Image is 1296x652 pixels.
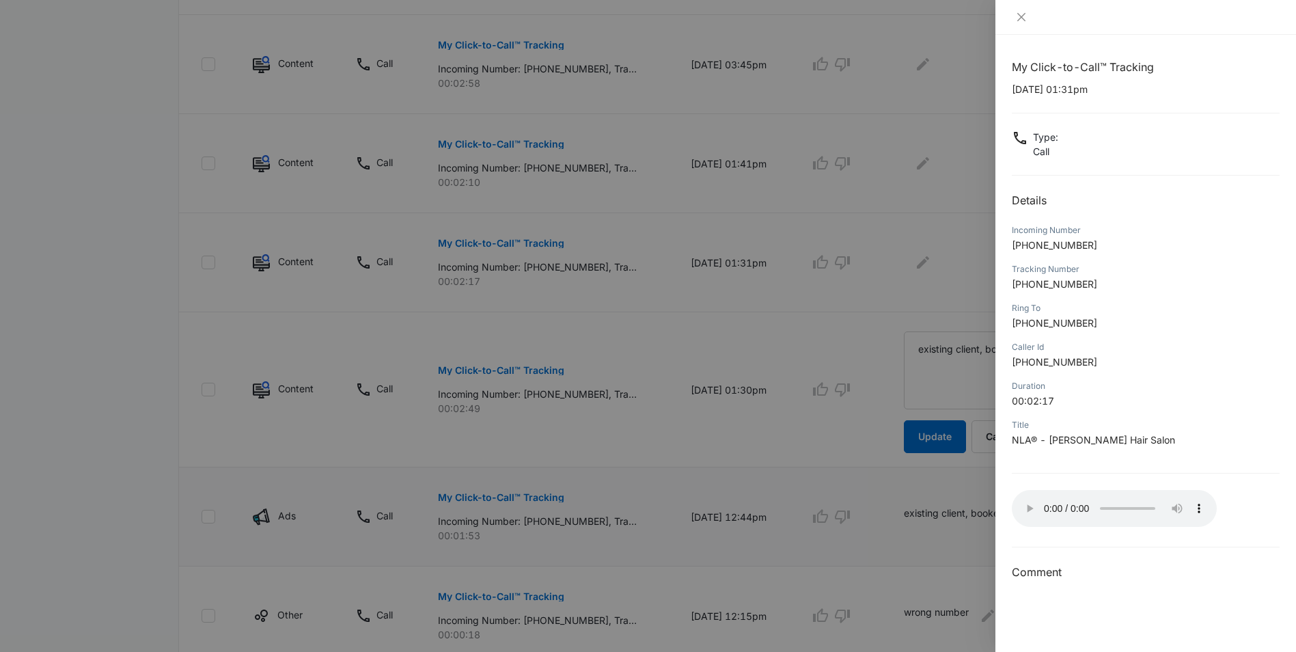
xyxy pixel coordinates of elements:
[1016,12,1027,23] span: close
[1012,192,1280,208] h2: Details
[1012,11,1031,23] button: Close
[1012,278,1097,290] span: [PHONE_NUMBER]
[1012,356,1097,368] span: [PHONE_NUMBER]
[1012,419,1280,431] div: Title
[1012,395,1054,407] span: 00:02:17
[1012,317,1097,329] span: [PHONE_NUMBER]
[1012,239,1097,251] span: [PHONE_NUMBER]
[1033,144,1058,159] p: Call
[1012,263,1280,275] div: Tracking Number
[1012,490,1217,527] audio: Your browser does not support the audio tag.
[1012,434,1175,446] span: NLA® - [PERSON_NAME] Hair Salon
[1012,59,1280,75] h1: My Click-to-Call™ Tracking
[1012,302,1280,314] div: Ring To
[1012,564,1280,580] h3: Comment
[1012,341,1280,353] div: Caller Id
[1033,130,1058,144] p: Type :
[1012,224,1280,236] div: Incoming Number
[1012,82,1280,96] p: [DATE] 01:31pm
[1012,380,1280,392] div: Duration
